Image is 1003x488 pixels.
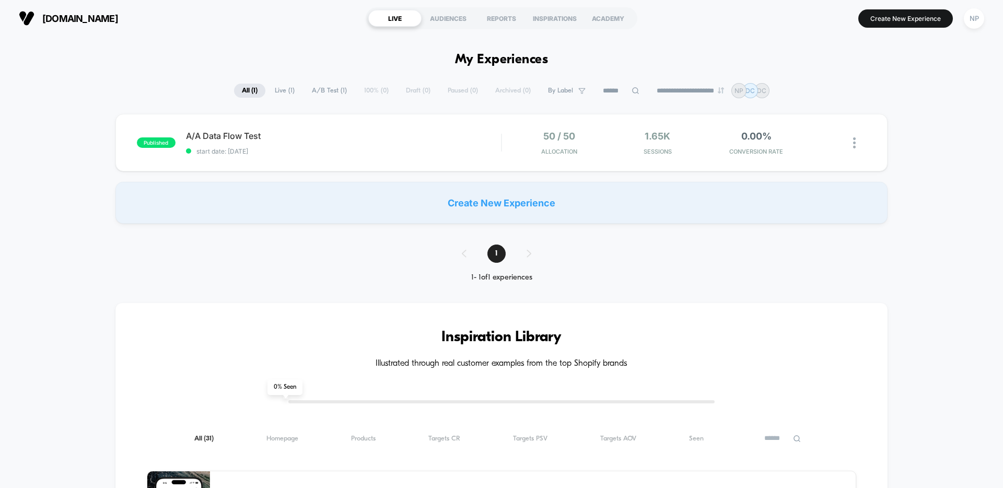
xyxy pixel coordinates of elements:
[186,147,501,155] span: start date: [DATE]
[137,137,176,148] span: published
[858,9,953,28] button: Create New Experience
[961,8,987,29] button: NP
[741,131,772,142] span: 0.00%
[428,435,460,443] span: Targets CR
[147,359,856,369] h4: Illustrated through real customer examples from the top Shopify brands
[234,84,265,98] span: All ( 1 )
[541,148,577,155] span: Allocation
[718,87,724,94] img: end
[745,87,755,95] p: DC
[964,8,984,29] div: NP
[513,435,547,443] span: Targets PSV
[16,10,121,27] button: [DOMAIN_NAME]
[455,52,549,67] h1: My Experiences
[351,435,376,443] span: Products
[487,245,506,263] span: 1
[186,131,501,141] span: A/A Data Flow Test
[267,84,302,98] span: Live ( 1 )
[645,131,670,142] span: 1.65k
[19,10,34,26] img: Visually logo
[853,137,856,148] img: close
[194,435,214,443] span: All
[689,435,704,443] span: Seen
[734,87,743,95] p: NP
[475,10,528,27] div: REPORTS
[611,148,705,155] span: Sessions
[115,182,888,224] div: Create New Experience
[543,131,575,142] span: 50 / 50
[709,148,803,155] span: CONVERSION RATE
[147,329,856,346] h3: Inspiration Library
[304,84,355,98] span: A/B Test ( 1 )
[528,10,581,27] div: INSPIRATIONS
[451,273,552,282] div: 1 - 1 of 1 experiences
[204,435,214,442] span: ( 31 )
[581,10,635,27] div: ACADEMY
[267,379,302,395] span: 0 % Seen
[422,10,475,27] div: AUDIENCES
[368,10,422,27] div: LIVE
[757,87,766,95] p: DC
[42,13,118,24] span: [DOMAIN_NAME]
[266,435,298,443] span: Homepage
[600,435,636,443] span: Targets AOV
[548,87,573,95] span: By Label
